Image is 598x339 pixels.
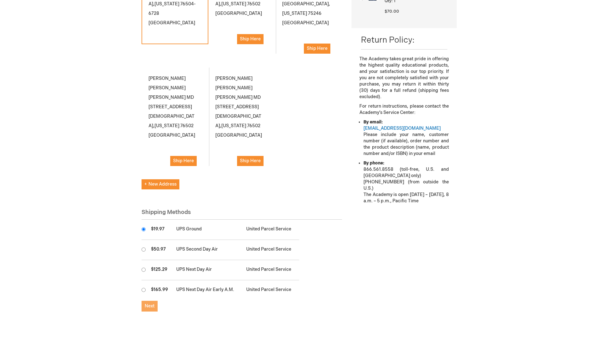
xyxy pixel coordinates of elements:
span: , [153,123,154,128]
span: , [220,1,221,7]
span: Ship Here [240,158,261,164]
td: United Parcel Service [243,220,299,240]
span: [US_STATE] [221,123,246,128]
span: $50.97 [151,247,166,252]
button: Ship Here [304,44,330,54]
td: UPS Ground [173,220,243,240]
span: [US_STATE] [154,1,179,7]
span: $19.97 [151,226,165,232]
button: Ship Here [237,34,264,44]
div: [PERSON_NAME] [PERSON_NAME] [PERSON_NAME] MD [STREET_ADDRESS] [DEMOGRAPHIC_DATA] 76502 [GEOGRAPHI... [142,67,208,173]
span: Return Policy: [361,35,415,45]
button: New Address [142,179,179,189]
td: United Parcel Service [243,280,299,300]
span: New Address [144,181,177,187]
li: 866.561.8558 (toll-free, U.S. and [GEOGRAPHIC_DATA] only) [PHONE_NUMBER] (from outside the U.S.) ... [363,160,449,204]
span: Ship Here [240,36,261,42]
span: , [153,1,154,7]
li: Please include your name, customer number (if available), order number and the product descriptio... [363,119,449,157]
span: [US_STATE] [221,1,246,7]
div: [PERSON_NAME] [PERSON_NAME] [PERSON_NAME] MD [STREET_ADDRESS] [DEMOGRAPHIC_DATA] 76502 [GEOGRAPHI... [208,67,275,173]
button: Ship Here [237,156,264,166]
span: Ship Here [173,158,194,164]
strong: By phone: [363,160,384,166]
td: UPS Second Day Air [173,240,243,260]
p: The Academy takes great pride in offering the highest quality educational products, and your sati... [359,56,449,100]
td: UPS Next Day Air Early A.M. [173,280,243,300]
span: [US_STATE] [154,123,179,128]
td: United Parcel Service [243,260,299,280]
span: $165.99 [151,287,168,292]
span: [US_STATE] [282,11,307,16]
td: United Parcel Service [243,240,299,260]
strong: By email: [363,119,383,125]
button: Ship Here [170,156,197,166]
button: Next [142,301,158,312]
span: Ship Here [307,46,328,51]
p: For return instructions, please contact the Academy’s Service Center: [359,103,449,116]
div: Shipping Methods [142,208,342,220]
span: , [220,123,221,128]
span: $125.29 [151,267,167,272]
span: $70.00 [385,9,399,14]
span: , [329,1,330,7]
span: Next [145,303,154,309]
a: [EMAIL_ADDRESS][DOMAIN_NAME] [363,126,441,131]
td: UPS Next Day Air [173,260,243,280]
